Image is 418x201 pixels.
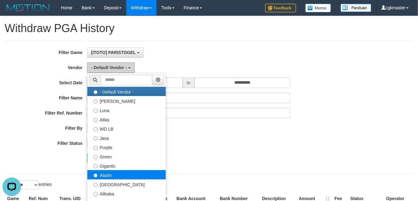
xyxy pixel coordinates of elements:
input: [PERSON_NAME] [94,99,98,103]
button: - Default Vendor - [87,62,135,73]
label: - Default Vendor - [87,87,166,96]
input: Java [94,136,98,140]
label: Luna [87,105,166,115]
select: Showentries [15,180,39,190]
span: [ITOTO] PARISTOGEL [91,50,136,55]
label: Atlas [87,115,166,124]
span: - Default Vendor - [91,65,127,70]
img: Feedback.jpg [265,4,296,12]
label: Purple [87,142,166,152]
button: Open LiveChat chat widget [2,2,21,21]
label: Aladin [87,170,166,179]
img: panduan.png [341,4,371,12]
img: MOTION_logo.png [5,3,52,12]
label: WD LB [87,124,166,133]
label: [GEOGRAPHIC_DATA] [87,179,166,189]
input: WD LB [94,127,98,131]
label: Alibaba [87,189,166,198]
input: Gigantic [94,164,98,168]
input: Atlas [94,118,98,122]
label: Gigantic [87,161,166,170]
input: Aladin [94,174,98,178]
input: - Default Vendor - [94,90,98,94]
input: [GEOGRAPHIC_DATA] [94,183,98,187]
h1: Withdraw PGA History [5,22,413,35]
img: Button%20Memo.svg [305,4,331,12]
button: [ITOTO] PARISTOGEL [87,47,144,58]
label: Show entries [5,180,52,190]
input: Luna [94,109,98,113]
label: Green [87,152,166,161]
label: [PERSON_NAME] [87,96,166,105]
input: Alibaba [94,192,98,196]
label: Java [87,133,166,142]
input: Green [94,155,98,159]
span: to [183,77,194,88]
input: Purple [94,146,98,150]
